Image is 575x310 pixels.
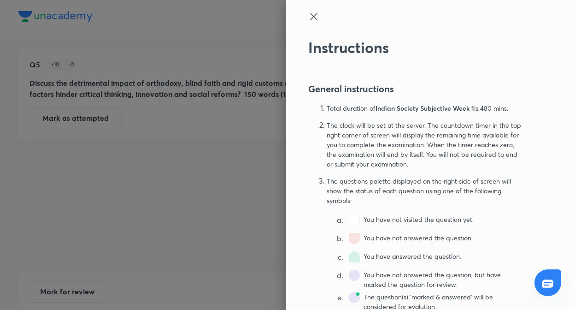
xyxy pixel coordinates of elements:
p: You have answered the question. [364,251,522,264]
p: You have not visited the question yet. [364,215,522,227]
img: marked and answered [349,292,360,303]
img: not-visited [349,215,360,226]
p: You have not answered the question. [364,233,522,245]
span: Indian Society Subjective Week 1 [376,104,474,113]
img: answered [349,251,360,262]
h2: Instructions [308,39,522,56]
p: The clock will be set at the server. The countdown timer in the top right corner of screen will d... [327,120,522,169]
p: Total duration of is 480 mins . [327,103,522,113]
h4: General instructions [308,82,522,96]
img: marked [349,270,360,281]
img: not-answered [349,233,360,244]
p: The questions palette displayed on the right side of screen will show the status of each question... [327,176,522,205]
p: You have not answered the question, but have marked the question for review. [364,270,522,289]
